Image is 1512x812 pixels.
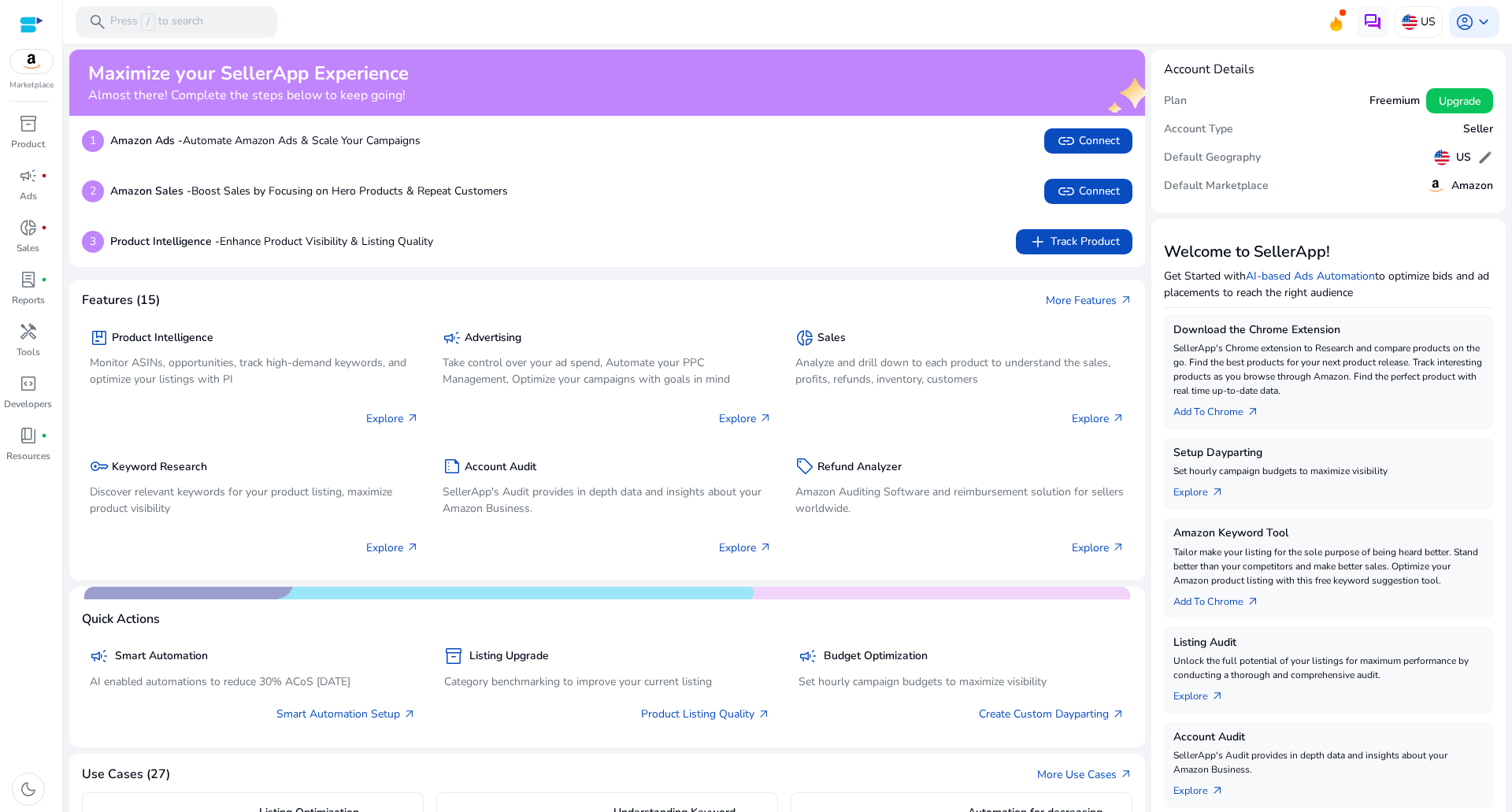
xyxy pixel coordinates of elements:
a: Explorearrow_outward [1173,777,1236,799]
h5: Refund Analyzer [817,461,902,474]
span: account_circle [1455,13,1474,32]
span: fiber_manual_record [41,432,47,439]
span: search [88,13,107,32]
span: code_blocks [19,374,38,393]
span: dark_mode [19,780,38,799]
span: campaign [19,166,38,185]
p: Tailor make your listing for the sole purpose of being heard better. Stand better than your compe... [1173,545,1484,588]
a: Add To Chrome [1173,398,1272,420]
span: arrow_outward [406,541,419,554]
span: inventory_2 [444,647,463,666]
h3: Welcome to SellerApp! [1164,243,1493,261]
a: Add To Chrome [1173,588,1272,610]
p: Automate Amazon Ads & Scale Your Campaigns [110,132,421,149]
span: lab_profile [19,270,38,289]
p: Get Started with to optimize bids and ad placements to reach the right audience [1164,268,1493,301]
h5: Advertising [465,332,521,345]
h5: Amazon [1451,180,1493,193]
h5: Freemium [1369,95,1420,108]
span: arrow_outward [1120,294,1132,306]
a: Create Custom Dayparting [979,706,1125,722]
p: Ads [20,189,37,203]
a: Explorearrow_outward [1173,682,1236,704]
p: Tools [17,345,40,359]
h4: Account Details [1164,62,1254,77]
a: Smart Automation Setup [276,706,416,722]
p: Discover relevant keywords for your product listing, maximize product visibility [90,484,419,517]
span: arrow_outward [759,412,772,425]
span: arrow_outward [1112,708,1125,721]
a: More Use Casesarrow_outward [1037,766,1132,783]
p: 1 [82,130,104,152]
p: Reports [12,293,45,307]
span: / [141,13,155,31]
p: Resources [6,449,50,463]
p: Explore [719,539,772,556]
span: arrow_outward [758,708,770,721]
span: arrow_outward [1112,412,1125,425]
span: arrow_outward [759,541,772,554]
span: summarize [443,457,461,476]
p: SellerApp's Audit provides in depth data and insights about your Amazon Business. [1173,748,1484,777]
h5: Keyword Research [112,461,207,474]
a: AI-based Ads Automation [1246,269,1375,284]
img: amazon.svg [10,50,53,73]
p: Analyze and drill down to each product to understand the sales, profits, refunds, inventory, cust... [795,354,1125,387]
span: donut_small [795,328,814,347]
h5: Account Type [1164,123,1233,136]
h5: Budget Optimization [824,650,928,663]
span: Connect [1057,182,1120,201]
span: package [90,328,109,347]
h5: Seller [1463,123,1493,136]
span: arrow_outward [1120,768,1132,780]
span: arrow_outward [1211,784,1224,797]
b: Product Intelligence - [110,234,220,249]
span: inventory_2 [19,114,38,133]
span: fiber_manual_record [41,172,47,179]
a: Explorearrow_outward [1173,478,1236,500]
h5: Setup Dayparting [1173,447,1484,460]
span: link [1057,132,1076,150]
img: amazon.svg [1426,176,1445,195]
span: keyboard_arrow_down [1474,13,1493,32]
p: Developers [4,397,52,411]
button: addTrack Product [1016,229,1132,254]
p: Press to search [110,13,203,31]
button: linkConnect [1044,128,1132,154]
span: fiber_manual_record [41,276,47,283]
button: Upgrade [1426,88,1493,113]
p: Set hourly campaign budgets to maximize visibility [1173,464,1484,478]
a: Product Listing Quality [641,706,770,722]
p: SellerApp's Chrome extension to Research and compare products on the go. Find the best products f... [1173,341,1484,398]
span: link [1057,182,1076,201]
p: Amazon Auditing Software and reimbursement solution for sellers worldwide. [795,484,1125,517]
span: add [1028,232,1047,251]
span: edit [1477,150,1493,165]
p: Marketplace [9,80,54,91]
span: donut_small [19,218,38,237]
button: linkConnect [1044,179,1132,204]
img: us.svg [1402,14,1417,30]
span: arrow_outward [1247,406,1259,418]
p: Unlock the full potential of your listings for maximum performance by conducting a thorough and c... [1173,654,1484,682]
h5: Account Audit [465,461,536,474]
h4: Quick Actions [82,612,160,627]
a: More Featuresarrow_outward [1046,292,1132,309]
span: campaign [799,647,817,666]
h5: Default Geography [1164,151,1261,165]
p: Explore [366,539,419,556]
span: arrow_outward [1211,690,1224,703]
b: Amazon Ads - [110,133,183,148]
p: Set hourly campaign budgets to maximize visibility [799,673,1125,690]
p: 3 [82,231,104,253]
b: Amazon Sales - [110,184,191,198]
span: campaign [443,328,461,347]
span: fiber_manual_record [41,224,47,231]
p: Sales [17,241,39,255]
span: arrow_outward [1211,486,1224,499]
p: AI enabled automations to reduce 30% ACoS [DATE] [90,673,416,690]
p: Boost Sales by Focusing on Hero Products & Repeat Customers [110,183,508,199]
span: sell [795,457,814,476]
h5: Plan [1164,95,1187,108]
h4: Almost there! Complete the steps below to keep going! [88,88,409,103]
